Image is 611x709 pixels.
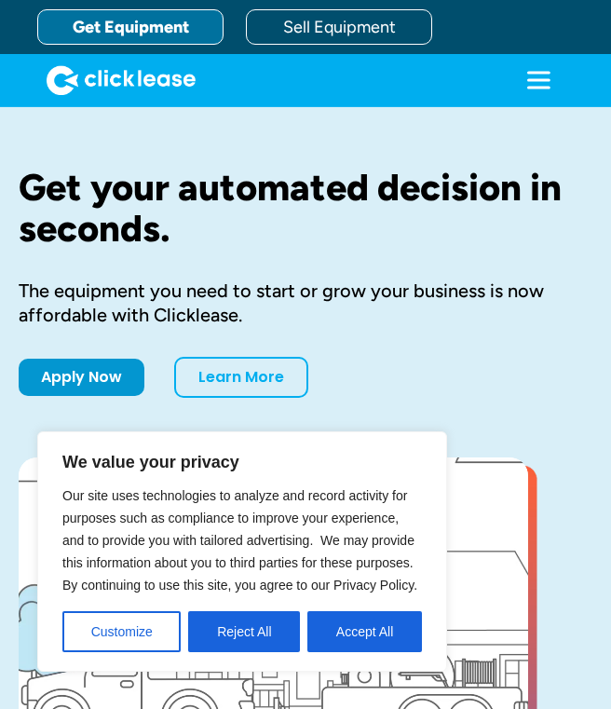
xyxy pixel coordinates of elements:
a: home [37,65,196,95]
a: Sell Equipment [246,9,432,45]
a: Apply Now [19,359,144,396]
div: The equipment you need to start or grow your business is now affordable with Clicklease. [19,279,592,327]
div: We value your privacy [37,431,447,672]
p: We value your privacy [62,451,422,473]
span: Our site uses technologies to analyze and record activity for purposes such as compliance to impr... [62,488,417,593]
h1: Get your automated decision in seconds. [19,167,592,249]
div: menu [503,54,574,106]
button: Reject All [188,611,300,652]
img: Clicklease logo [47,65,196,95]
a: Learn More [174,357,308,398]
button: Accept All [307,611,422,652]
button: Customize [62,611,181,652]
a: Get Equipment [37,9,224,45]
